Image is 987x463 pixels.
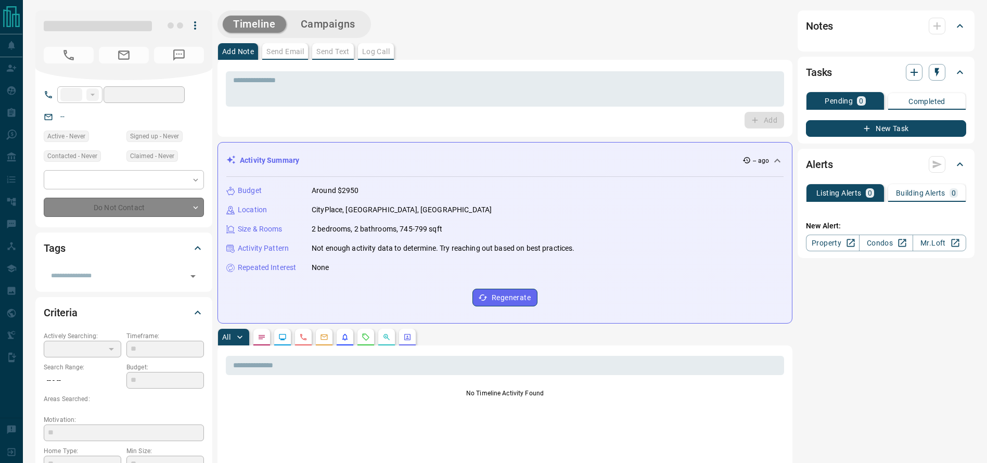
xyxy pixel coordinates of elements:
h2: Tags [44,240,65,256]
svg: Lead Browsing Activity [278,333,287,341]
p: Around $2950 [312,185,359,196]
span: Claimed - Never [130,151,174,161]
p: Search Range: [44,363,121,372]
h2: Tasks [806,64,832,81]
svg: Emails [320,333,328,341]
svg: Listing Alerts [341,333,349,341]
button: Open [186,269,200,284]
div: Alerts [806,152,966,177]
p: Motivation: [44,415,204,425]
span: No Email [99,47,149,63]
div: Activity Summary-- ago [226,151,784,170]
p: 0 [952,189,956,197]
p: Add Note [222,48,254,55]
p: 2 bedrooms, 2 bathrooms, 745-799 sqft [312,224,442,235]
p: Activity Summary [240,155,299,166]
p: Activity Pattern [238,243,289,254]
p: Actively Searching: [44,331,121,341]
p: Budget: [126,363,204,372]
h2: Criteria [44,304,78,321]
p: -- ago [753,156,769,165]
span: Contacted - Never [47,151,97,161]
p: Repeated Interest [238,262,296,273]
h2: Notes [806,18,833,34]
button: Regenerate [472,289,537,306]
p: Pending [825,97,853,105]
p: New Alert: [806,221,966,231]
div: Tags [44,236,204,261]
a: -- [60,112,65,121]
p: 0 [868,189,872,197]
svg: Calls [299,333,307,341]
span: Active - Never [47,131,85,142]
div: Tasks [806,60,966,85]
p: Budget [238,185,262,196]
h2: Alerts [806,156,833,173]
p: Listing Alerts [816,189,862,197]
svg: Agent Actions [403,333,412,341]
button: Timeline [223,16,286,33]
span: Signed up - Never [130,131,179,142]
div: Criteria [44,300,204,325]
p: None [312,262,329,273]
p: No Timeline Activity Found [226,389,784,398]
div: Do Not Contact [44,198,204,217]
a: Mr.Loft [913,235,966,251]
svg: Opportunities [382,333,391,341]
p: Timeframe: [126,331,204,341]
p: Min Size: [126,446,204,456]
p: Not enough activity data to determine. Try reaching out based on best practices. [312,243,575,254]
p: Areas Searched: [44,394,204,404]
span: No Number [44,47,94,63]
div: Notes [806,14,966,38]
button: Campaigns [290,16,366,33]
svg: Requests [362,333,370,341]
a: Property [806,235,860,251]
a: Condos [859,235,913,251]
button: New Task [806,120,966,137]
p: Building Alerts [896,189,945,197]
span: No Number [154,47,204,63]
p: All [222,333,230,341]
p: 0 [859,97,863,105]
p: Location [238,204,267,215]
svg: Notes [258,333,266,341]
p: CityPlace, [GEOGRAPHIC_DATA], [GEOGRAPHIC_DATA] [312,204,492,215]
p: Home Type: [44,446,121,456]
p: Size & Rooms [238,224,283,235]
p: -- - -- [44,372,121,389]
p: Completed [908,98,945,105]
